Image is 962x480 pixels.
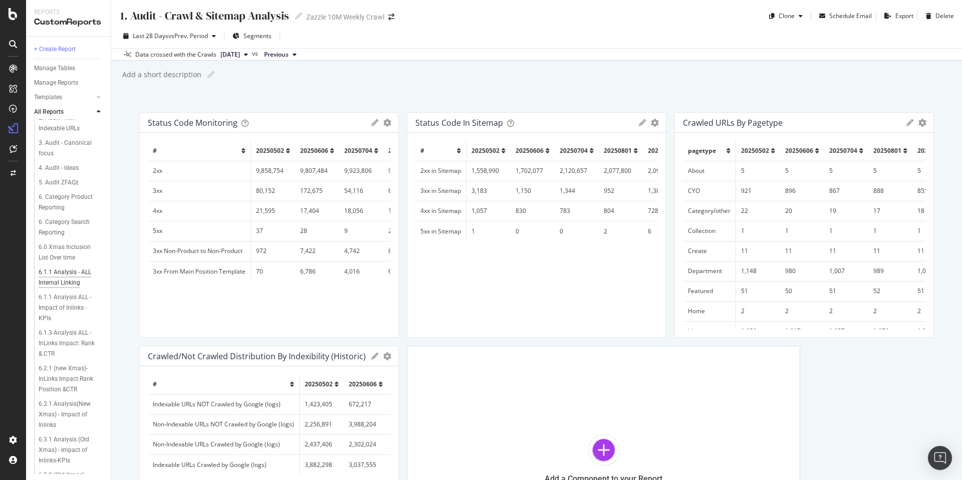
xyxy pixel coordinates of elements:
div: 6.0 Xmas Inclusion List Over time [39,242,97,263]
td: 1,956 [736,321,781,341]
td: 2,256,891 [300,414,344,434]
td: 5 [736,161,781,181]
a: 6. Category Product Reporting [39,192,104,213]
div: Crawled URLs by Pagetype [683,118,783,128]
a: 6.1.3 Analysis ALL - InLinks Impact: Rank & CTR [39,328,104,359]
a: All Reports [34,107,94,117]
td: 9 [339,221,383,241]
td: 3xx From Main Position Template [148,261,251,281]
span: Segments [244,32,272,40]
div: Add a short description [121,70,201,80]
a: 3. Audit - Canonical focus [39,138,104,159]
td: 1 [780,221,824,241]
td: Non-Indexable URLs Crawled by Google (logs) [148,434,300,454]
td: Indexable URLs NOT Crawled by Google (logs) [148,394,300,414]
td: 51 [912,281,956,301]
td: 1,976 [868,321,912,341]
td: 728 [643,201,687,221]
div: Manage Reports [34,78,78,88]
div: Export [895,12,913,20]
td: 11 [912,241,956,261]
div: + Create Report [34,44,76,55]
td: 9,897,054 [383,161,427,181]
div: Crawled/Not Crawled Distribution by Indexibility (Historic) [148,351,366,361]
td: 952 [599,181,643,201]
a: 2. Audit - Non Indexable URLs [39,113,104,134]
td: Featured [683,281,736,301]
span: pagetype [688,146,716,155]
td: 5xx [148,221,251,241]
td: 2,302,024 [344,434,388,454]
td: 17,105 [383,201,427,221]
div: gear [383,353,391,360]
td: 4xx in Sitemap [415,201,466,221]
div: Open Intercom Messenger [928,446,952,470]
td: Home [683,301,736,321]
div: 6.2.1 (new Xmas)-InLinks Impact:Rank Position &CTR [39,363,100,395]
td: 1 [824,221,868,241]
td: 867 [824,181,868,201]
div: CustomReports [34,17,103,28]
td: 2xx in Sitemap [415,161,466,181]
td: 52 [868,281,912,301]
td: 18,056 [339,201,383,221]
td: 4,016 [339,261,383,281]
button: Schedule Email [815,8,872,24]
button: Segments [228,28,276,44]
td: 54,116 [339,181,383,201]
a: 6.2.1 (new Xmas)-InLinks Impact:Rank Position &CTR [39,363,104,395]
td: 972 [251,241,296,261]
span: # [153,380,157,388]
td: 3,193,848 [388,414,432,434]
button: Last 28 DaysvsPrev. Period [119,28,220,44]
td: 5xx in Sitemap [415,221,466,241]
td: 3,183 [466,181,511,201]
button: Delete [922,8,954,24]
td: 1,150 [511,181,555,201]
td: 1 [466,221,511,241]
td: 989 [868,261,912,281]
div: 2. Audit - Non Indexable URLs [39,113,96,134]
td: 855 [912,181,956,201]
div: Status Code Monitoring [148,118,237,128]
td: 172,675 [295,181,339,201]
button: Export [880,8,913,24]
td: 2 [736,301,781,321]
td: 1,344 [555,181,599,201]
td: 5 [912,161,956,181]
div: gear [383,119,391,126]
span: 20250801 [604,146,632,155]
td: 672,217 [344,394,388,414]
td: 1,007 [824,261,868,281]
td: 1,957 [824,321,868,341]
td: 2,437,406 [300,434,344,454]
td: 1 [736,221,781,241]
td: 3,988,204 [344,414,388,434]
a: Manage Reports [34,78,104,88]
div: arrow-right-arrow-left [388,14,394,21]
td: 4,742 [339,241,383,261]
span: 20250502 [305,380,333,388]
a: 6. Category Search Reporting [39,217,104,238]
div: Templates [34,92,62,103]
td: Indexable URLs Crawled by Google (logs) [148,454,300,474]
td: 11 [736,241,781,261]
td: 17 [868,201,912,221]
td: 1,423,405 [300,394,344,414]
td: 0 [555,221,599,241]
td: 11 [824,241,868,261]
td: 20 [780,201,824,221]
span: 20250704 [344,146,372,155]
td: 5 [868,161,912,181]
a: 5. Audit ZFAQz [39,177,104,188]
td: 2 [599,221,643,241]
span: 20250704 [829,146,857,155]
td: 896 [780,181,824,201]
div: 6.1.3 Analysis ALL - InLinks Impact: Rank & CTR [39,328,99,359]
td: 6,130 [383,261,427,281]
td: 7,422 [295,241,339,261]
td: 9,858,754 [251,161,296,181]
i: Edit report name [207,71,214,78]
td: 2,120,657 [555,161,599,181]
td: 804 [599,201,643,221]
